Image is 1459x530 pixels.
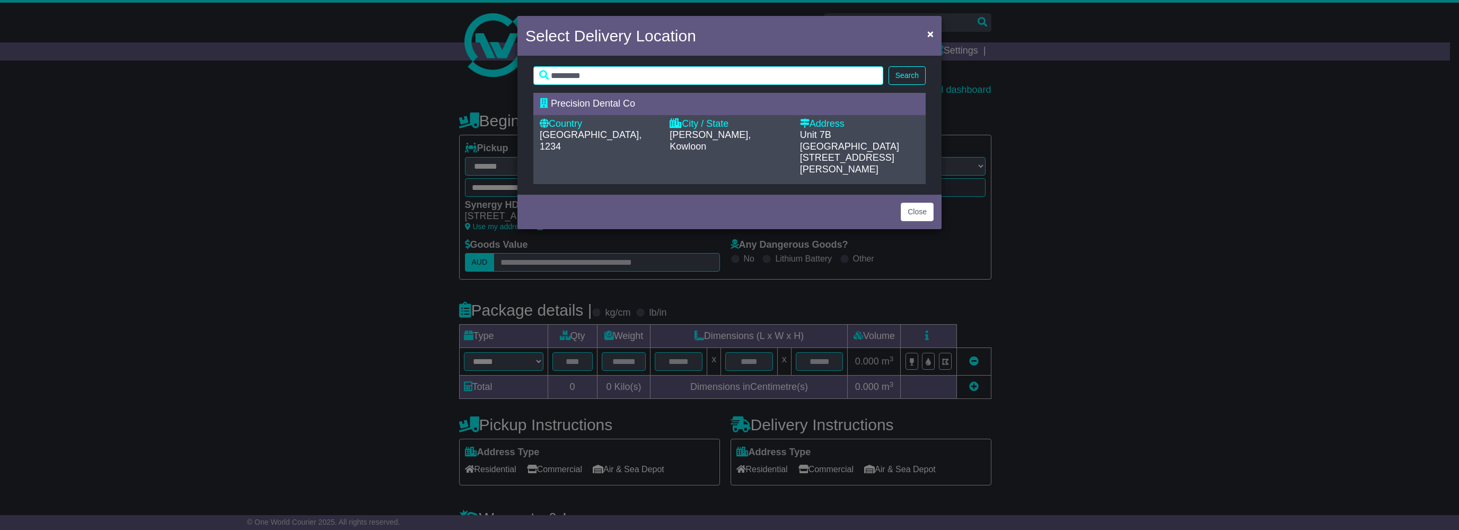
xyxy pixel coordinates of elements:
[922,23,939,45] button: Close
[901,203,934,221] button: Close
[540,129,641,152] span: [GEOGRAPHIC_DATA], 1234
[927,28,934,40] span: ×
[670,118,789,130] div: City / State
[800,129,899,152] span: Unit 7B [GEOGRAPHIC_DATA]
[889,66,926,85] button: Search
[800,152,894,175] span: [STREET_ADDRESS][PERSON_NAME]
[670,129,751,152] span: [PERSON_NAME], Kowloon
[540,118,659,130] div: Country
[551,98,635,109] span: Precision Dental Co
[800,118,919,130] div: Address
[525,24,696,48] h4: Select Delivery Location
